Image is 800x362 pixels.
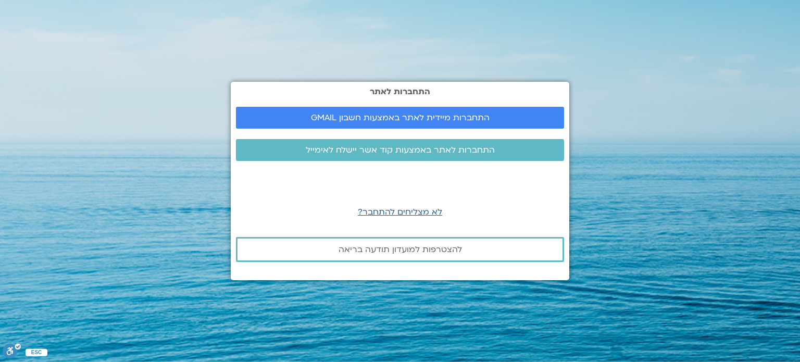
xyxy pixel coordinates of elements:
[236,139,564,161] a: התחברות לאתר באמצעות קוד אשר יישלח לאימייל
[311,113,490,122] span: התחברות מיידית לאתר באמצעות חשבון GMAIL
[236,107,564,129] a: התחברות מיידית לאתר באמצעות חשבון GMAIL
[236,87,564,96] h2: התחברות לאתר
[306,145,495,155] span: התחברות לאתר באמצעות קוד אשר יישלח לאימייל
[358,206,442,218] a: לא מצליחים להתחבר?
[236,237,564,262] a: להצטרפות למועדון תודעה בריאה
[339,245,462,254] span: להצטרפות למועדון תודעה בריאה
